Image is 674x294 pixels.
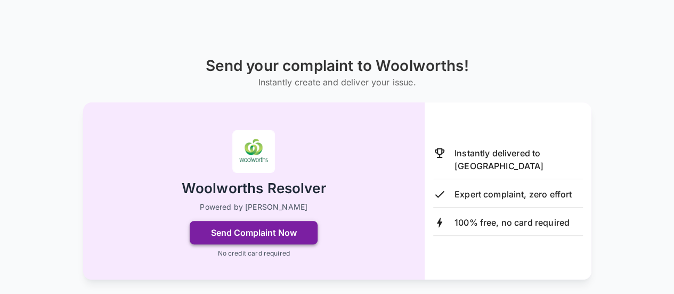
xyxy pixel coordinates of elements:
[454,216,570,229] p: 100% free, no card required
[205,57,468,75] h1: Send your complaint to Woolworths!
[454,188,572,201] p: Expert complaint, zero effort
[200,202,307,212] p: Powered by [PERSON_NAME]
[454,147,583,172] p: Instantly delivered to [GEOGRAPHIC_DATA]
[232,130,275,173] img: Woolworths
[182,179,326,198] h2: Woolworths Resolver
[205,75,468,90] h6: Instantly create and deliver your issue.
[217,249,289,258] p: No credit card required
[190,221,318,244] button: Send Complaint Now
